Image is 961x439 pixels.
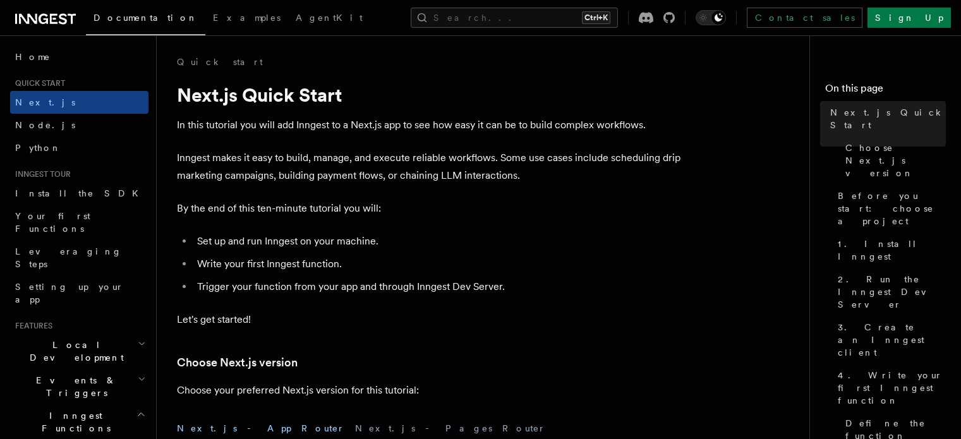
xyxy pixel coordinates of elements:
span: Your first Functions [15,211,90,234]
span: Events & Triggers [10,374,138,399]
a: Quick start [177,56,263,68]
span: AgentKit [296,13,363,23]
a: Next.js Quick Start [825,101,946,136]
span: 3. Create an Inngest client [838,321,946,359]
button: Toggle dark mode [696,10,726,25]
span: Install the SDK [15,188,146,198]
span: Local Development [10,339,138,364]
span: 1. Install Inngest [838,238,946,263]
a: AgentKit [288,4,370,34]
a: Python [10,136,148,159]
p: Inngest makes it easy to build, manage, and execute reliable workflows. Some use cases include sc... [177,149,682,184]
a: Before you start: choose a project [833,184,946,232]
p: By the end of this ten-minute tutorial you will: [177,200,682,217]
span: Examples [213,13,281,23]
span: Before you start: choose a project [838,189,946,227]
button: Search...Ctrl+K [411,8,618,28]
li: Set up and run Inngest on your machine. [193,232,682,250]
a: Leveraging Steps [10,240,148,275]
li: Trigger your function from your app and through Inngest Dev Server. [193,278,682,296]
a: Contact sales [747,8,862,28]
p: In this tutorial you will add Inngest to a Next.js app to see how easy it can be to build complex... [177,116,682,134]
button: Events & Triggers [10,369,148,404]
a: Node.js [10,114,148,136]
a: Setting up your app [10,275,148,311]
a: Sign Up [867,8,951,28]
span: 2. Run the Inngest Dev Server [838,273,946,311]
li: Write your first Inngest function. [193,255,682,273]
span: Setting up your app [15,282,124,304]
span: Inngest tour [10,169,71,179]
a: Home [10,45,148,68]
span: Features [10,321,52,331]
a: Documentation [86,4,205,35]
span: Documentation [94,13,198,23]
span: Next.js [15,97,75,107]
h4: On this page [825,81,946,101]
a: 1. Install Inngest [833,232,946,268]
a: 4. Write your first Inngest function [833,364,946,412]
a: Install the SDK [10,182,148,205]
span: 4. Write your first Inngest function [838,369,946,407]
p: Choose your preferred Next.js version for this tutorial: [177,382,682,399]
span: Next.js Quick Start [830,106,946,131]
a: Next.js [10,91,148,114]
p: Let's get started! [177,311,682,328]
a: 2. Run the Inngest Dev Server [833,268,946,316]
a: 3. Create an Inngest client [833,316,946,364]
h1: Next.js Quick Start [177,83,682,106]
button: Local Development [10,334,148,369]
span: Choose Next.js version [845,141,946,179]
a: Examples [205,4,288,34]
span: Quick start [10,78,65,88]
a: Your first Functions [10,205,148,240]
span: Node.js [15,120,75,130]
kbd: Ctrl+K [582,11,610,24]
span: Python [15,143,61,153]
a: Choose Next.js version [840,136,946,184]
span: Inngest Functions [10,409,136,435]
a: Choose Next.js version [177,354,298,371]
span: Home [15,51,51,63]
span: Leveraging Steps [15,246,122,269]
